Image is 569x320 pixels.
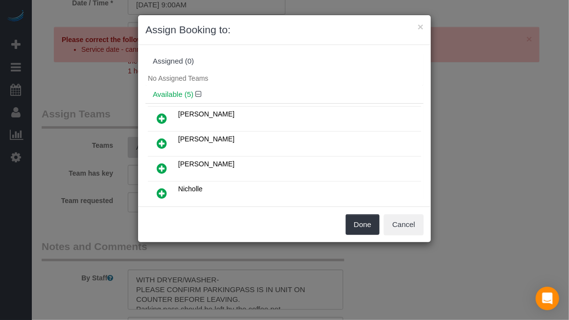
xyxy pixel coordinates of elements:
[153,57,416,66] div: Assigned (0)
[178,135,235,143] span: [PERSON_NAME]
[178,160,235,168] span: [PERSON_NAME]
[178,185,203,193] span: Nicholle
[384,214,424,235] button: Cancel
[418,22,424,32] button: ×
[536,287,559,310] div: Open Intercom Messenger
[148,74,208,82] span: No Assigned Teams
[145,23,424,37] h3: Assign Booking to:
[153,91,416,99] h4: Available (5)
[346,214,380,235] button: Done
[178,110,235,118] span: [PERSON_NAME]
